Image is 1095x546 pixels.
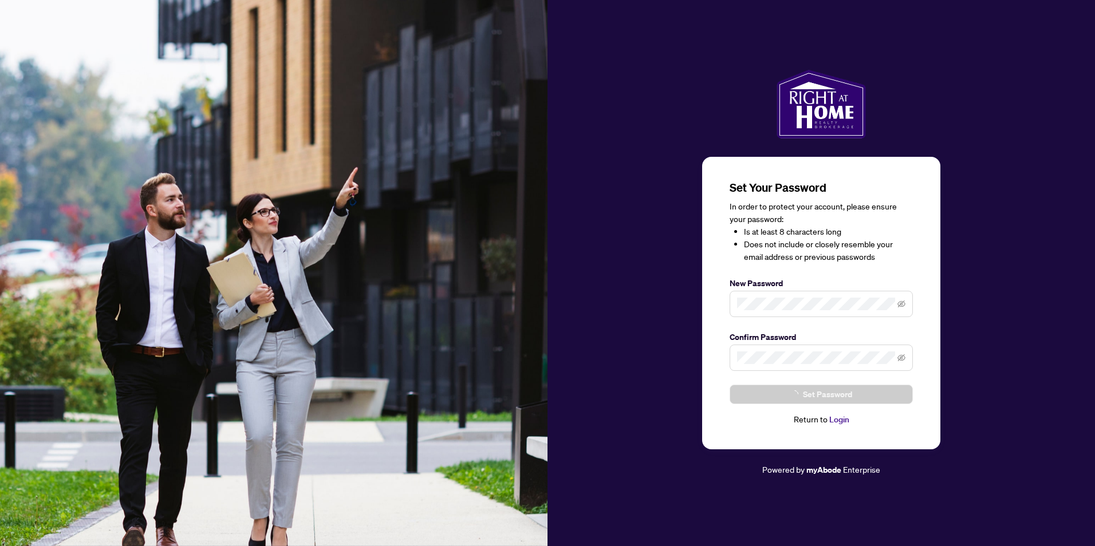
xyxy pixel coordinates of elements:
[744,238,913,263] li: Does not include or closely resemble your email address or previous passwords
[897,354,905,362] span: eye-invisible
[744,225,913,238] li: Is at least 8 characters long
[730,180,913,196] h3: Set Your Password
[829,414,849,425] a: Login
[777,70,865,139] img: ma-logo
[730,200,913,263] div: In order to protect your account, please ensure your password:
[762,464,805,474] span: Powered by
[843,464,880,474] span: Enterprise
[730,413,913,426] div: Return to
[806,464,841,476] a: myAbode
[897,300,905,308] span: eye-invisible
[730,331,913,343] label: Confirm Password
[730,277,913,290] label: New Password
[730,385,913,404] button: Set Password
